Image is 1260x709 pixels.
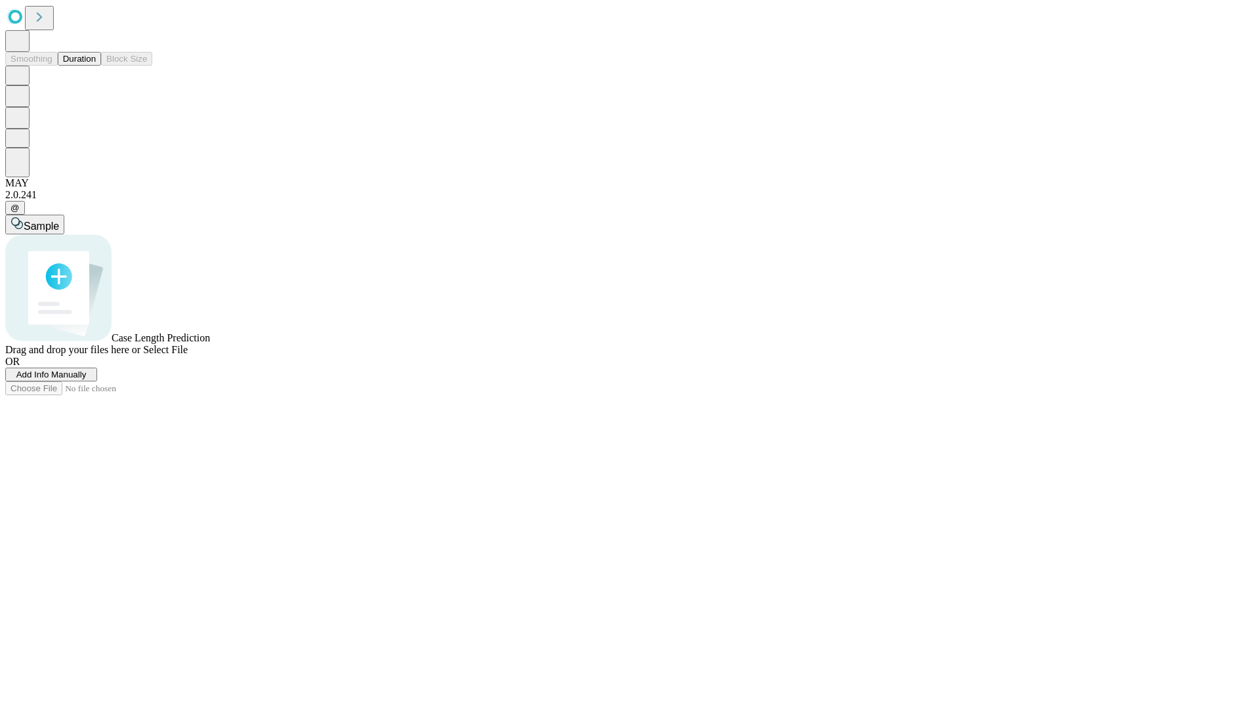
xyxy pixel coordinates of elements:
[101,52,152,66] button: Block Size
[5,201,25,215] button: @
[143,344,188,355] span: Select File
[5,189,1255,201] div: 2.0.241
[5,344,140,355] span: Drag and drop your files here or
[5,368,97,381] button: Add Info Manually
[10,203,20,213] span: @
[112,332,210,343] span: Case Length Prediction
[5,215,64,234] button: Sample
[5,52,58,66] button: Smoothing
[16,370,87,379] span: Add Info Manually
[58,52,101,66] button: Duration
[5,177,1255,189] div: MAY
[24,221,59,232] span: Sample
[5,356,20,367] span: OR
